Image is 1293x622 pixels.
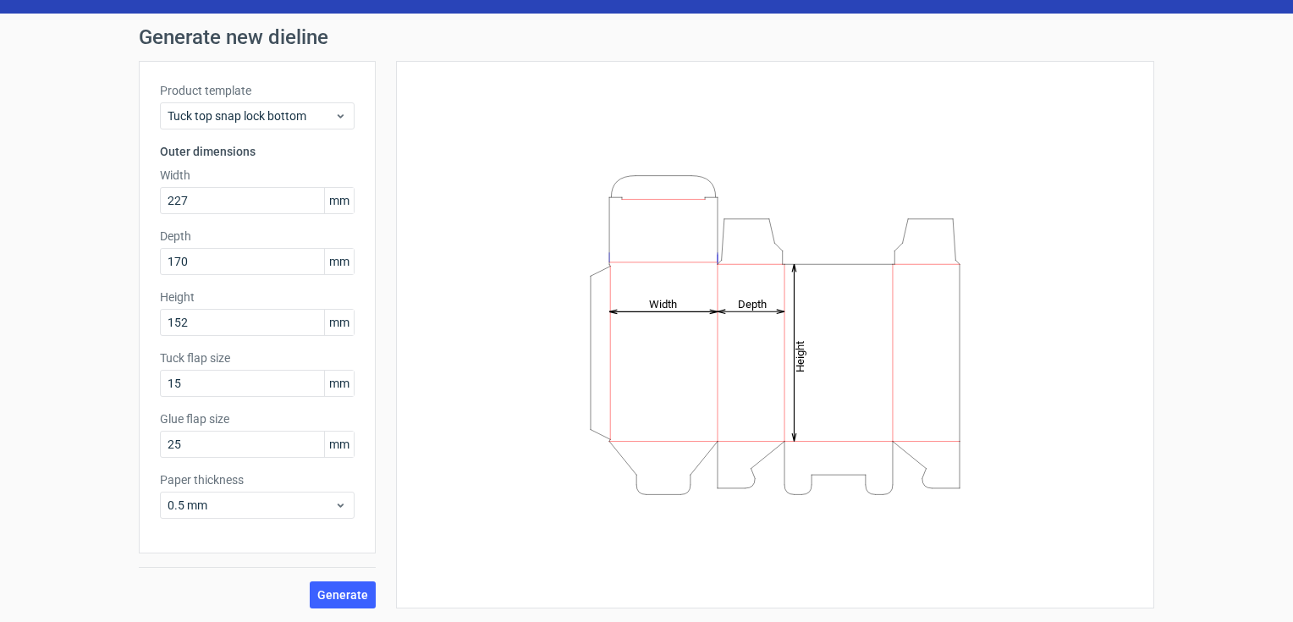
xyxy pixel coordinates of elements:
[794,340,806,372] tspan: Height
[160,167,355,184] label: Width
[324,310,354,335] span: mm
[160,471,355,488] label: Paper thickness
[168,497,334,514] span: 0.5 mm
[324,432,354,457] span: mm
[738,297,767,310] tspan: Depth
[317,589,368,601] span: Generate
[324,249,354,274] span: mm
[139,27,1154,47] h1: Generate new dieline
[160,82,355,99] label: Product template
[160,410,355,427] label: Glue flap size
[649,297,677,310] tspan: Width
[168,107,334,124] span: Tuck top snap lock bottom
[324,188,354,213] span: mm
[160,143,355,160] h3: Outer dimensions
[324,371,354,396] span: mm
[160,228,355,245] label: Depth
[160,350,355,366] label: Tuck flap size
[160,289,355,305] label: Height
[310,581,376,608] button: Generate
